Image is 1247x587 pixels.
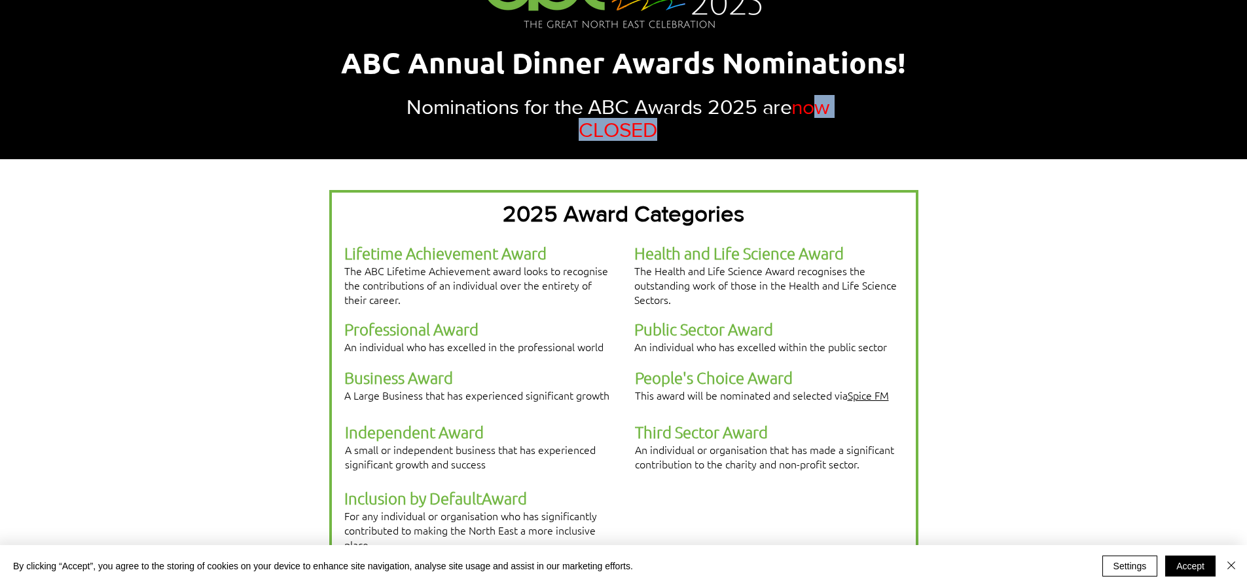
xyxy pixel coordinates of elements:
span: Professional Award [344,319,479,339]
span: By clicking “Accept”, you agree to the storing of cookies on your device to enhance site navigati... [13,560,633,572]
span: efault [441,488,482,508]
span: Business Award [344,368,453,387]
button: Close [1223,556,1239,577]
span: An individual or organisation that has made a significant contribution to the charity and non-pro... [635,442,894,471]
span: The ABC Lifetime Achievement award looks to recognise the contributions of an individual over the... [344,263,608,307]
span: Award [482,488,527,508]
span: An individual who has excelled within the public sector [634,339,887,354]
span: Third Sector Award [635,422,768,442]
span: This award will be nominated and selected via [635,388,889,402]
img: Close [1223,558,1239,573]
span: People's Choice Award [635,368,793,387]
span: Public Sector Award [634,319,773,339]
span: Health and Life Science Award [634,243,844,263]
span: An individual who has excelled in the professional world [344,339,604,354]
span: For any individual or organisation who has significantly contributed to making the North East a m... [344,508,597,552]
span: now CLOSED [579,95,829,141]
span: 2025 Award Categories [503,201,744,226]
span: Lifetime Achievement Award [344,243,547,263]
span: A small or independent business that has experienced significant growth and success [345,442,596,471]
button: Settings [1102,556,1158,577]
span: Independent Award [345,422,484,442]
span: Inclusion by D [344,488,441,508]
span: The Health and Life Science Award recognises the outstanding work of those in the Health and Life... [634,263,897,307]
a: Spice FM [848,388,889,402]
span: A Large Business that has experienced significant growth [344,388,609,402]
span: Nominations for the ABC Awards 2025 are [407,95,791,118]
button: Accept [1165,556,1216,577]
span: ABC Annual Dinner Awards Nominations! [341,45,906,81]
